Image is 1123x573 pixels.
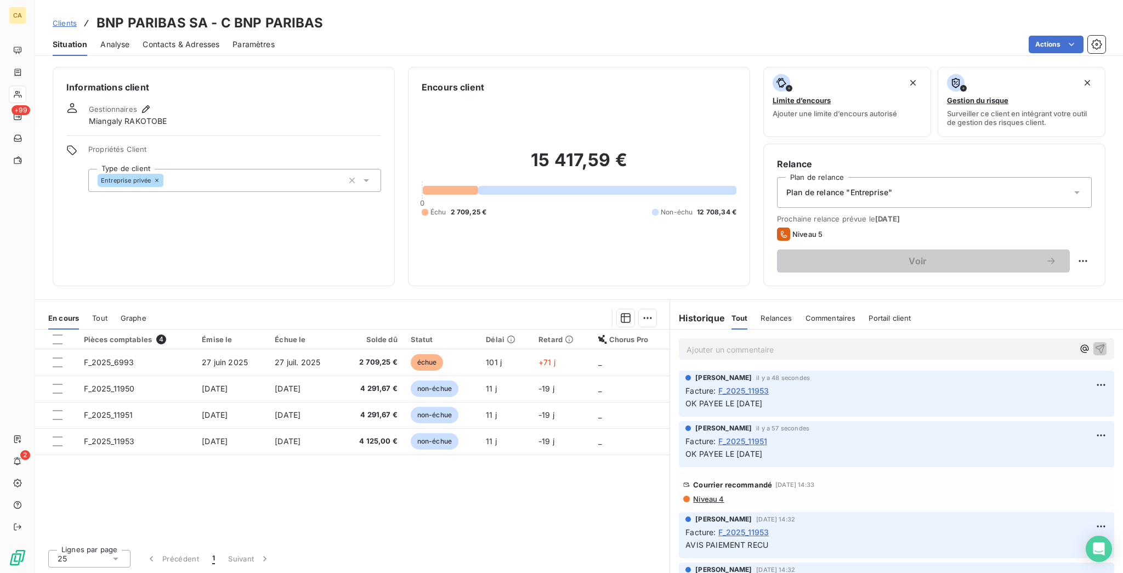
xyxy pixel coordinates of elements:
span: 2 709,25 € [451,207,487,217]
span: Graphe [121,314,146,322]
div: Émise le [202,335,262,344]
span: -19 j [538,384,554,393]
h3: BNP PARIBAS SA - C BNP PARIBAS [97,13,324,33]
span: Propriétés Client [88,145,381,160]
div: Délai [486,335,525,344]
span: 11 j [486,410,497,419]
span: [DATE] 14:32 [756,566,795,573]
span: 27 juin 2025 [202,358,248,367]
span: _ [598,410,602,419]
span: 25 [58,553,67,564]
span: 4 [156,334,166,344]
span: Tout [92,314,107,322]
span: F_2025_11953 [84,436,135,446]
span: [DATE] [275,436,300,446]
button: Voir [777,249,1070,273]
span: Surveiller ce client en intégrant votre outil de gestion des risques client. [947,109,1096,127]
h2: 15 417,59 € [422,149,736,182]
div: Échue le [275,335,334,344]
span: OK PAYEE LE [DATE] [685,449,762,458]
div: Chorus Pro [598,335,663,344]
span: 2 [20,450,30,460]
span: Courrier recommandé [693,480,772,489]
span: _ [598,436,602,446]
span: Limite d’encours [773,96,831,105]
span: Niveau 5 [792,230,823,239]
span: Non-échu [661,207,693,217]
span: +99 [12,105,30,115]
span: F_2025_11951 [718,435,768,447]
span: Tout [731,314,748,322]
span: échue [411,354,444,371]
span: Prochaine relance prévue le [777,214,1092,223]
button: Suivant [222,547,277,570]
span: Ajouter une limite d’encours autorisé [773,109,897,118]
span: 12 708,34 € [697,207,736,217]
span: [DATE] [202,436,228,446]
span: non-échue [411,381,458,397]
img: Logo LeanPay [9,549,26,566]
span: Relances [761,314,792,322]
a: Clients [53,18,77,29]
span: Paramètres [232,39,275,50]
span: il y a 48 secondes [756,375,810,381]
span: 101 j [486,358,502,367]
span: Situation [53,39,87,50]
div: Pièces comptables [84,334,189,344]
button: Précédent [139,547,206,570]
span: [PERSON_NAME] [695,423,752,433]
span: OK PAYEE LE [DATE] [685,399,762,408]
input: Ajouter une valeur [163,175,172,185]
span: Voir [790,257,1046,265]
span: [PERSON_NAME] [695,514,752,524]
span: [DATE] 14:33 [775,481,814,488]
div: CA [9,7,26,24]
h6: Informations client [66,81,381,94]
button: Limite d’encoursAjouter une limite d’encours autorisé [763,67,931,137]
span: Commentaires [806,314,856,322]
div: Statut [411,335,473,344]
span: [DATE] [275,410,300,419]
span: 4 125,00 € [347,436,397,447]
span: F_2025_6993 [84,358,134,367]
span: Analyse [100,39,129,50]
span: Facture : [685,526,716,538]
span: En cours [48,314,79,322]
h6: Relance [777,157,1092,171]
span: 27 juil. 2025 [275,358,320,367]
span: _ [598,358,602,367]
span: [DATE] [875,214,900,223]
span: _ [598,384,602,393]
span: Facture : [685,435,716,447]
span: 2 709,25 € [347,357,397,368]
span: Contacts & Adresses [143,39,219,50]
span: Facture : [685,385,716,396]
span: -19 j [538,410,554,419]
span: F_2025_11951 [84,410,133,419]
span: 11 j [486,436,497,446]
h6: Historique [670,311,725,325]
span: Entreprise privée [101,177,151,184]
span: [PERSON_NAME] [695,373,752,383]
span: F_2025_11950 [84,384,135,393]
div: Open Intercom Messenger [1086,536,1112,562]
span: Miangaly RAKOTOBE [89,116,167,127]
div: Solde dû [347,335,397,344]
span: [DATE] [202,384,228,393]
span: [DATE] 14:32 [756,516,795,523]
span: 11 j [486,384,497,393]
span: F_2025_11953 [718,526,769,538]
span: [DATE] [275,384,300,393]
span: -19 j [538,436,554,446]
span: 0 [420,198,424,207]
span: non-échue [411,407,458,423]
span: AVIS PAIEMENT RECU [685,540,768,549]
span: F_2025_11953 [718,385,769,396]
span: Gestion du risque [947,96,1008,105]
span: +71 j [538,358,555,367]
span: Plan de relance "Entreprise" [786,187,892,198]
span: Niveau 4 [692,495,724,503]
div: Retard [538,335,585,344]
span: Portail client [869,314,911,322]
button: Actions [1029,36,1084,53]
